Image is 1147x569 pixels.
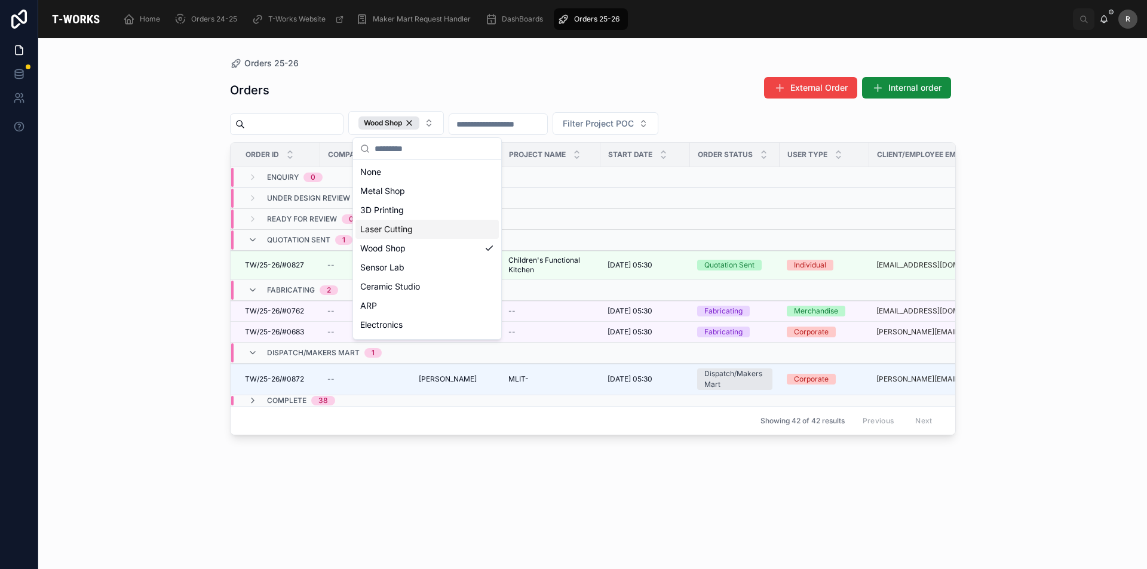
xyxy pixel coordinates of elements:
[352,8,479,30] a: Maker Mart Request Handler
[876,374,983,384] a: [PERSON_NAME][EMAIL_ADDRESS][DOMAIN_NAME]
[787,150,827,159] span: User Type
[140,14,160,24] span: Home
[328,150,389,159] span: Company Name
[787,306,862,316] a: Merchandise
[244,57,299,69] span: Orders 25-26
[608,260,652,270] span: [DATE] 05:30
[245,374,304,384] span: TW/25-26/#0872
[267,214,337,224] span: Ready for Review
[246,150,279,159] span: Order ID
[764,77,857,99] button: External Order
[327,374,335,384] span: --
[482,8,551,30] a: DashBoards
[327,306,335,316] span: --
[230,82,269,99] h1: Orders
[355,296,499,315] div: ARP
[704,306,743,316] div: Fabricating
[355,239,499,258] div: Wood Shop
[267,285,315,295] span: Fabricating
[348,111,444,135] button: Select Button
[790,82,848,94] span: External Order
[794,306,838,316] div: Merchandise
[608,374,683,384] a: [DATE] 05:30
[508,306,593,316] a: --
[245,260,304,270] span: TW/25-26/#0827
[327,327,335,337] span: --
[794,374,829,385] div: Corporate
[119,8,168,30] a: Home
[608,374,652,384] span: [DATE] 05:30
[327,260,335,270] span: --
[502,14,543,24] span: DashBoards
[508,256,593,275] a: Children's Functional Kitchen
[355,201,499,220] div: 3D Printing
[355,315,499,334] div: Electronics
[327,285,331,295] div: 2
[355,277,499,296] div: Ceramic Studio
[553,112,658,135] button: Select Button
[358,116,419,130] div: Wood Shop
[419,374,477,384] span: [PERSON_NAME]
[787,260,862,270] a: Individual
[327,327,404,337] a: --
[248,8,350,30] a: T-Works Website
[508,306,516,316] span: --
[608,260,683,270] a: [DATE] 05:30
[267,396,306,405] span: Complete
[327,260,404,270] a: --
[245,306,304,316] span: TW/25-26/#0762
[574,14,619,24] span: Orders 25-26
[888,82,941,94] span: Internal order
[508,374,593,384] a: MLIT-
[311,173,315,182] div: 0
[876,260,983,270] a: [EMAIL_ADDRESS][DOMAIN_NAME]
[697,306,772,316] a: Fabricating
[355,162,499,182] div: None
[509,150,566,159] span: Project Name
[245,327,304,337] span: TW/25-26/#0683
[787,374,862,385] a: Corporate
[760,416,845,426] span: Showing 42 of 42 results
[862,77,951,99] button: Internal order
[608,150,652,159] span: Start Date
[267,348,360,358] span: Dispatch/Makers Mart
[171,8,246,30] a: Orders 24-25
[114,6,1073,32] div: scrollable content
[608,306,652,316] span: [DATE] 05:30
[876,306,983,316] a: [EMAIL_ADDRESS][DOMAIN_NAME]
[704,368,765,390] div: Dispatch/Makers Mart
[508,327,516,337] span: --
[318,396,328,405] div: 38
[245,327,313,337] a: TW/25-26/#0683
[372,348,375,358] div: 1
[327,374,404,384] a: --
[355,220,499,239] div: Laser Cutting
[787,327,862,337] a: Corporate
[327,306,404,316] a: --
[508,327,593,337] a: --
[794,327,829,337] div: Corporate
[245,374,313,384] a: TW/25-26/#0872
[355,334,499,353] div: Textile
[698,150,753,159] span: Order Status
[349,214,354,224] div: 0
[355,182,499,201] div: Metal Shop
[608,306,683,316] a: [DATE] 05:30
[563,118,634,130] span: Filter Project POC
[191,14,237,24] span: Orders 24-25
[355,258,499,277] div: Sensor Lab
[554,8,628,30] a: Orders 25-26
[245,260,313,270] a: TW/25-26/#0827
[245,306,313,316] a: TW/25-26/#0762
[608,327,652,337] span: [DATE] 05:30
[697,368,772,390] a: Dispatch/Makers Mart
[230,57,299,69] a: Orders 25-26
[877,150,967,159] span: Client/Employee Email
[1125,14,1130,24] span: R
[342,235,345,245] div: 1
[704,260,755,270] div: Quotation Sent
[358,116,419,130] button: Unselect WOOD_SHOP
